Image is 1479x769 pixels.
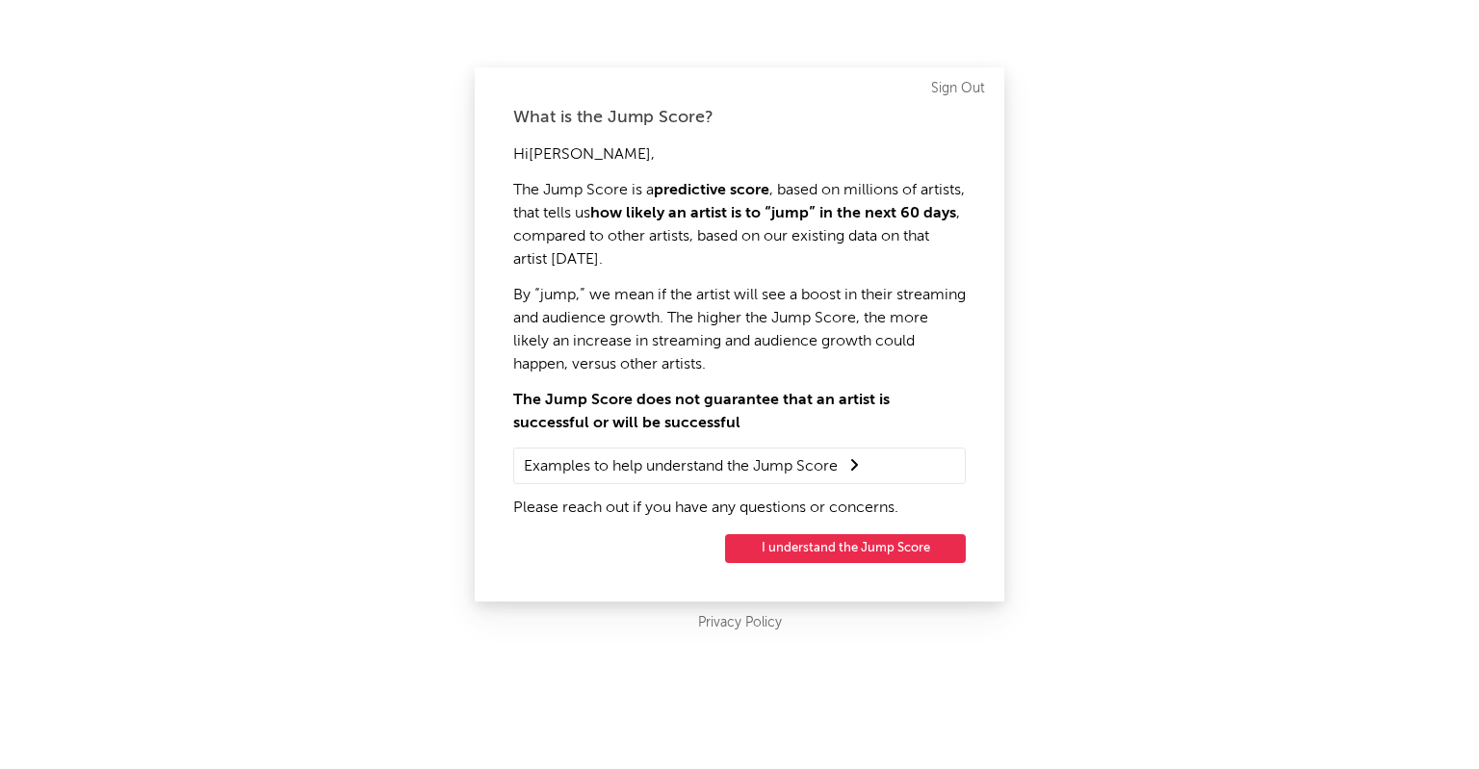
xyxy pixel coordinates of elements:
strong: how likely an artist is to “jump” in the next 60 days [590,206,956,221]
summary: Examples to help understand the Jump Score [524,453,955,478]
div: What is the Jump Score? [513,106,966,129]
p: Please reach out if you have any questions or concerns. [513,497,966,520]
p: Hi [PERSON_NAME] , [513,143,966,167]
strong: The Jump Score does not guarantee that an artist is successful or will be successful [513,393,890,431]
a: Sign Out [931,77,985,100]
a: Privacy Policy [698,611,782,635]
strong: predictive score [654,183,769,198]
p: The Jump Score is a , based on millions of artists, that tells us , compared to other artists, ba... [513,179,966,271]
p: By “jump,” we mean if the artist will see a boost in their streaming and audience growth. The hig... [513,284,966,376]
button: I understand the Jump Score [725,534,966,563]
